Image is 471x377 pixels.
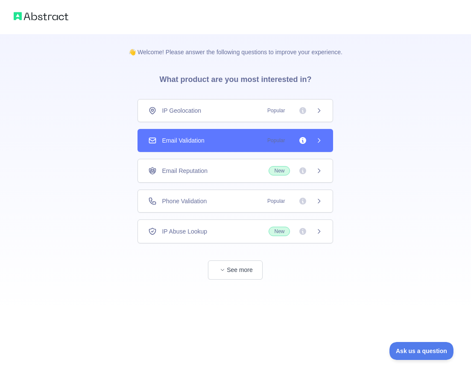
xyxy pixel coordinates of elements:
[269,166,290,175] span: New
[262,136,290,145] span: Popular
[14,10,68,22] img: Abstract logo
[389,342,454,360] iframe: Toggle Customer Support
[162,167,208,175] span: Email Reputation
[162,106,201,115] span: IP Geolocation
[162,227,207,236] span: IP Abuse Lookup
[262,106,290,115] span: Popular
[262,197,290,205] span: Popular
[208,260,263,280] button: See more
[162,197,207,205] span: Phone Validation
[269,227,290,236] span: New
[146,56,325,99] h3: What product are you most interested in?
[115,34,356,56] p: 👋 Welcome! Please answer the following questions to improve your experience.
[162,136,204,145] span: Email Validation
